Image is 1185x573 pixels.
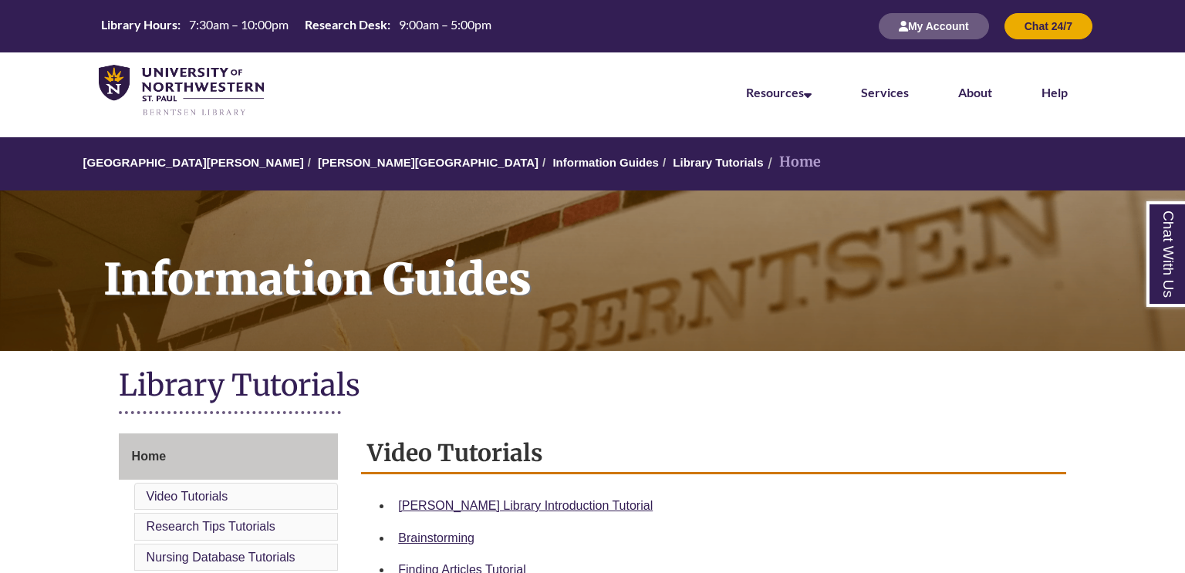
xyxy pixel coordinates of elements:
h2: Video Tutorials [361,433,1066,474]
a: Video Tutorials [147,490,228,503]
a: Help [1042,85,1068,99]
a: [GEOGRAPHIC_DATA][PERSON_NAME] [83,156,304,169]
a: Nursing Database Tutorials [147,551,295,564]
a: [PERSON_NAME][GEOGRAPHIC_DATA] [318,156,538,169]
a: Services [861,85,909,99]
th: Library Hours: [95,16,183,33]
a: My Account [879,19,989,32]
a: Information Guides [552,156,659,169]
th: Research Desk: [299,16,393,33]
a: Hours Today [95,16,498,37]
a: [PERSON_NAME] Library Introduction Tutorial [398,499,653,512]
span: 7:30am – 10:00pm [189,17,289,32]
button: Chat 24/7 [1004,13,1092,39]
span: 9:00am – 5:00pm [399,17,491,32]
table: Hours Today [95,16,498,35]
a: Resources [746,85,812,99]
a: Research Tips Tutorials [147,520,275,533]
a: Library Tutorials [673,156,763,169]
a: About [958,85,992,99]
img: UNWSP Library Logo [99,65,264,117]
a: Home [119,433,339,480]
h1: Library Tutorials [119,366,1067,407]
li: Home [764,151,821,174]
a: Chat 24/7 [1004,19,1092,32]
span: Home [132,450,166,463]
a: Brainstorming [398,531,474,544]
h1: Information Guides [86,190,1185,331]
button: My Account [879,13,989,39]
